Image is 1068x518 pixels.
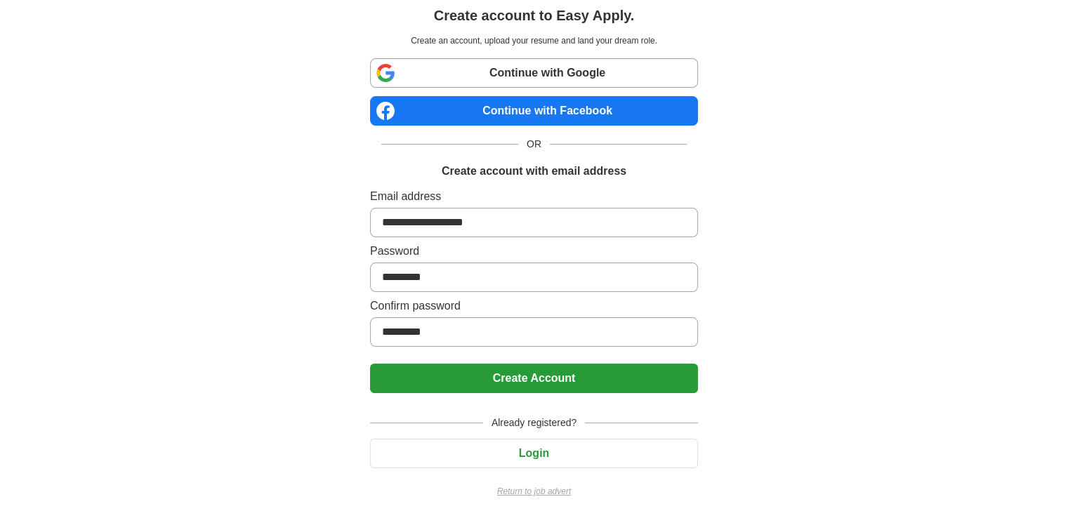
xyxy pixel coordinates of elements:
a: Continue with Facebook [370,96,698,126]
span: Already registered? [483,416,585,430]
label: Email address [370,188,698,205]
h1: Create account to Easy Apply. [434,5,635,26]
h1: Create account with email address [442,163,626,180]
p: Create an account, upload your resume and land your dream role. [373,34,695,47]
a: Continue with Google [370,58,698,88]
a: Return to job advert [370,485,698,498]
span: OR [518,137,550,152]
button: Create Account [370,364,698,393]
a: Login [370,447,698,459]
button: Login [370,439,698,468]
label: Confirm password [370,298,698,314]
label: Password [370,243,698,260]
